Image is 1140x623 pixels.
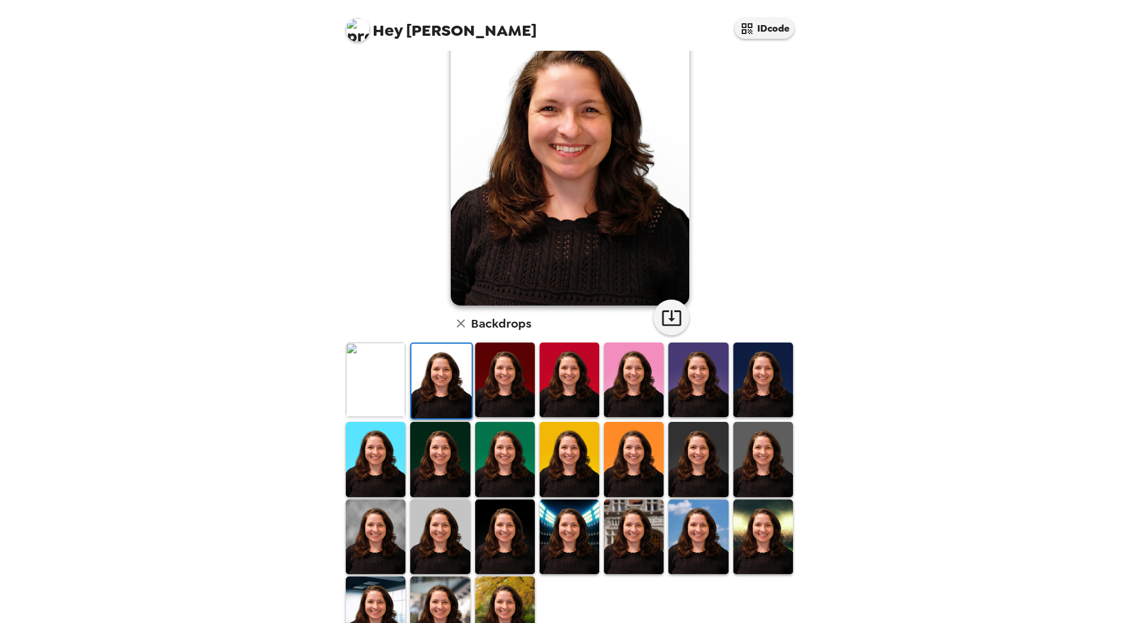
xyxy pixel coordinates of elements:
[346,12,537,39] span: [PERSON_NAME]
[346,343,405,417] img: Original
[346,18,370,42] img: profile pic
[471,314,531,333] h6: Backdrops
[735,18,794,39] button: IDcode
[373,20,402,41] span: Hey
[451,7,689,306] img: user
